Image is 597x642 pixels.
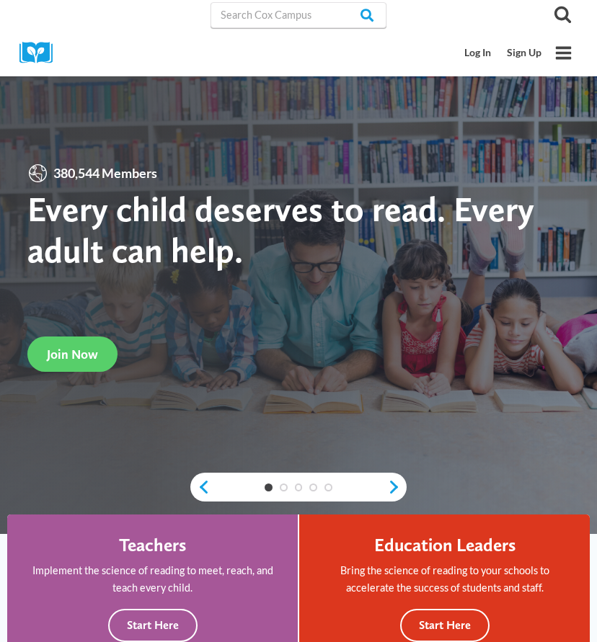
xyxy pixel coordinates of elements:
[295,483,303,491] a: 3
[48,163,162,184] span: 380,544 Members
[309,483,317,491] a: 4
[374,534,516,556] h4: Education Leaders
[27,336,118,372] a: Join Now
[457,40,549,66] nav: Secondary Mobile Navigation
[47,347,98,362] span: Join Now
[387,479,407,495] a: next
[324,483,332,491] a: 5
[280,483,288,491] a: 2
[499,40,549,66] a: Sign Up
[457,40,500,66] a: Log In
[119,534,186,556] h4: Teachers
[190,473,407,501] div: content slider buttons
[549,39,578,67] button: Open menu
[265,483,273,491] a: 1
[319,562,570,595] p: Bring the science of reading to your schools to accelerate the success of students and staff.
[190,479,210,495] a: previous
[19,42,63,64] img: Cox Campus
[27,188,534,271] strong: Every child deserves to read. Every adult can help.
[27,562,278,595] p: Implement the science of reading to meet, reach, and teach every child.
[211,2,386,28] input: Search Cox Campus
